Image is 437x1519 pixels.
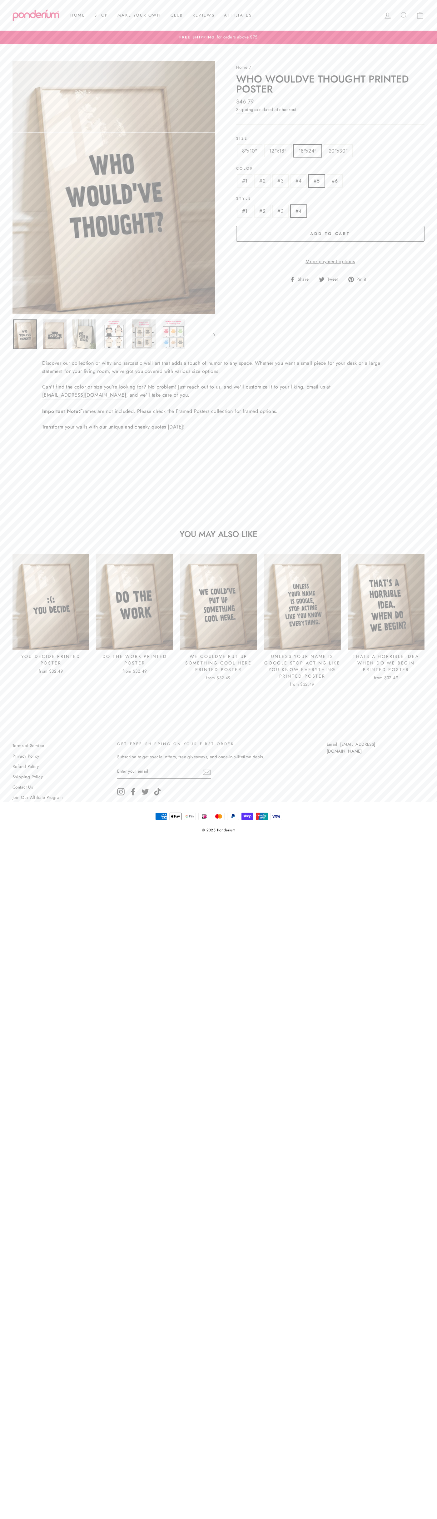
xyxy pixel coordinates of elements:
[348,554,425,683] a: Thats A Horrible Idea When Do We Begin Printed Poster from $32.49
[215,34,258,40] span: for orders above $75
[12,793,63,802] a: Join Our Affiliate Program
[188,10,219,21] a: Reviews
[237,145,262,157] label: 8"x10"
[236,136,425,142] label: Size
[255,175,270,187] label: #2
[355,276,371,283] span: Pin it
[291,175,306,187] label: #4
[294,145,321,157] label: 18"x24"
[42,408,80,415] strong: Important Note:
[324,145,353,157] label: 20"x30"
[236,258,425,266] a: More payment options
[348,674,425,681] div: from $32.49
[42,423,395,431] p: Transform your walls with our unique and cheeky quotes [DATE]!
[96,554,173,676] a: Do The Work Printed Poster from $32.49
[265,145,291,157] label: 12"x18"
[327,741,406,755] p: Email: [EMAIL_ADDRESS][DOMAIN_NAME]
[236,74,425,94] h1: Who Wouldve Thought Printed Poster
[132,319,156,349] img: Who Wouldve Thought Printed Poster
[264,681,341,687] div: from $32.49
[12,530,425,539] h3: You may also like
[309,175,325,187] label: #5
[264,653,341,679] div: Unless Your Name Is Google Stop Acting Like You Know Everything Printed Poster
[42,407,395,415] p: Frames are not included. Please check the Framed Posters collection for framed options.
[12,554,89,676] a: You Decide Printed Poster from $32.49
[326,276,343,283] span: Tweet
[327,175,343,187] label: #6
[102,319,126,349] img: Who Wouldve Thought Printed Poster
[236,98,254,106] span: $46.79
[113,10,166,21] a: Make Your Own
[43,319,67,349] img: Who Wouldve Thought Printed Poster
[117,741,301,747] p: GET FREE SHIPPING ON YOUR FIRST ORDER
[12,783,33,792] a: Contact Us
[255,205,270,218] label: #2
[117,754,301,760] p: Subscribe to get special offers, free giveaways, and once-in-a-lifetime deals.
[117,765,211,779] input: Enter your email
[348,653,425,673] div: Thats A Horrible Idea When Do We Begin Printed Poster
[249,64,251,70] span: /
[12,762,39,771] a: Refund Policy
[180,554,257,683] a: We Couldve Put Up Something Cool Here Printed Poster from $32.49
[96,668,173,674] div: from $32.49
[236,106,425,113] div: calculated at checkout.
[236,226,425,242] button: Add to cart
[236,196,425,202] label: Style
[12,741,44,750] a: Terms of Service
[12,752,39,761] a: Privacy Policy
[12,653,89,666] div: You Decide Printed Poster
[291,205,306,218] label: #4
[203,768,211,776] button: Subscribe
[62,10,256,21] ul: Primary
[42,391,126,399] a: [EMAIL_ADDRESS][DOMAIN_NAME]
[12,772,43,782] a: Shipping Policy
[236,64,425,71] nav: breadcrumbs
[236,166,425,172] label: Color
[166,10,188,21] a: Club
[180,653,257,673] div: We Couldve Put Up Something Cool Here Printed Poster
[12,9,59,21] img: Ponderium
[42,359,395,375] p: Discover our collection of witty and sarcastic wall art that adds a touch of humor to any space. ...
[264,554,341,689] a: Unless Your Name Is Google Stop Acting Like You Know Everything Printed Poster from $32.49
[12,668,89,674] div: from $32.49
[237,175,252,187] label: #1
[66,10,90,21] a: Home
[31,454,406,507] iframe: Product reviews widget
[12,823,425,836] p: © 2025 Ponderium
[161,319,185,349] img: Who Wouldve Thought Printed Poster
[42,383,395,399] p: Can't find the color or size you’re looking for? No problem! Just reach out to us, and we'll cust...
[180,674,257,681] div: from $32.49
[273,175,288,187] label: #3
[90,10,112,21] a: Shop
[179,35,215,40] span: FREE Shipping
[236,106,254,113] a: Shipping
[310,231,350,237] span: Add to cart
[237,205,252,218] label: #1
[297,276,313,283] span: Share
[236,64,248,70] a: Home
[273,205,288,218] label: #3
[72,319,96,349] img: Who Wouldve Thought Printed Poster
[219,10,256,21] a: Affiliates
[96,653,173,666] div: Do The Work Printed Poster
